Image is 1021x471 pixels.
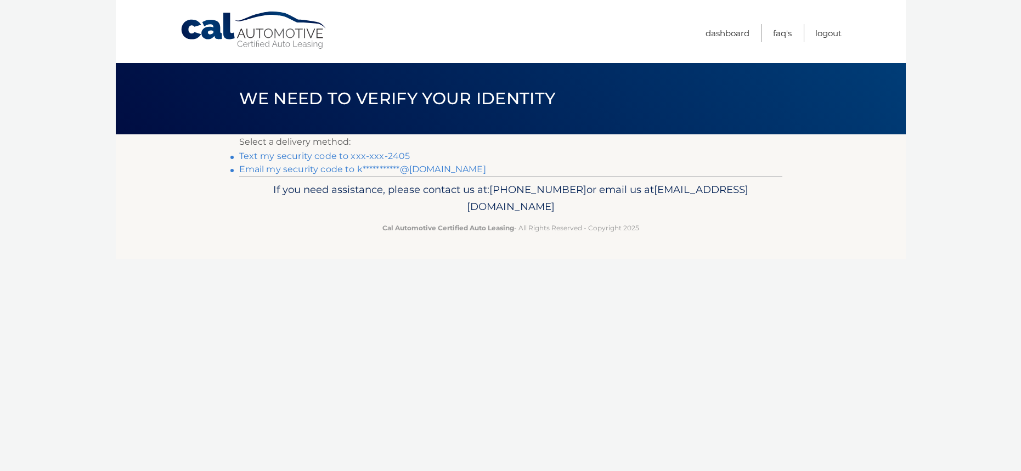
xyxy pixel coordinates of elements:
[489,183,586,196] span: [PHONE_NUMBER]
[246,181,775,216] p: If you need assistance, please contact us at: or email us at
[773,24,792,42] a: FAQ's
[706,24,749,42] a: Dashboard
[382,224,514,232] strong: Cal Automotive Certified Auto Leasing
[180,11,328,50] a: Cal Automotive
[246,222,775,234] p: - All Rights Reserved - Copyright 2025
[815,24,842,42] a: Logout
[239,88,556,109] span: We need to verify your identity
[239,134,782,150] p: Select a delivery method:
[239,151,410,161] a: Text my security code to xxx-xxx-2405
